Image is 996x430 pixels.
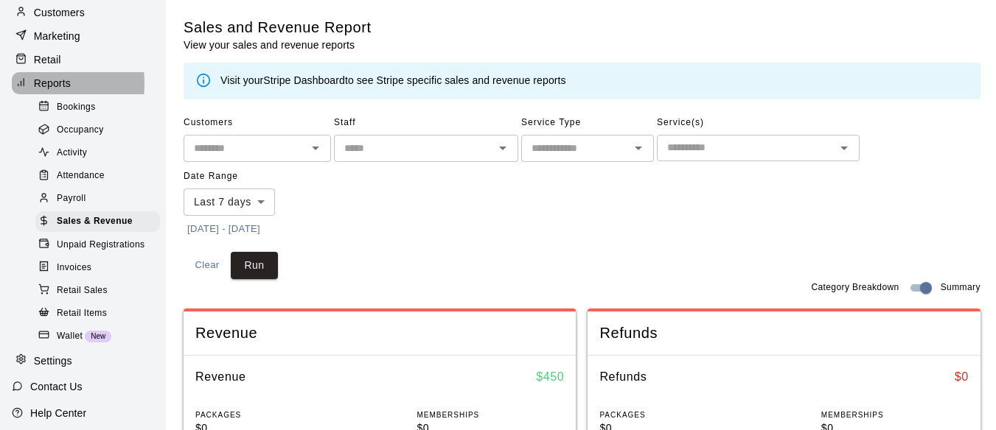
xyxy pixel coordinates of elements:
[35,96,166,119] a: Bookings
[35,279,166,302] a: Retail Sales
[184,252,231,279] button: Clear
[184,188,275,216] div: Last 7 days
[35,97,160,118] div: Bookings
[57,214,133,229] span: Sales & Revenue
[35,326,160,347] div: WalletNew
[35,233,166,256] a: Unpaid Registrations
[834,138,854,158] button: Open
[35,258,160,278] div: Invoices
[30,379,83,394] p: Contact Us
[35,188,160,209] div: Payroll
[941,281,981,295] span: Summary
[195,409,343,420] p: PACKAGES
[184,18,372,38] h5: Sales and Revenue Report
[521,111,654,135] span: Service Type
[955,367,969,387] h6: $ 0
[12,72,154,94] a: Reports
[12,49,154,71] a: Retail
[34,29,80,43] p: Marketing
[12,25,154,47] a: Marketing
[57,306,107,321] span: Retail Items
[231,252,278,279] button: Run
[57,191,86,206] span: Payroll
[195,323,564,343] span: Revenue
[57,261,91,275] span: Invoices
[35,166,160,186] div: Attendance
[628,138,649,158] button: Open
[85,332,111,340] span: New
[220,73,566,89] div: Visit your to see Stripe specific sales and revenue reports
[263,74,345,86] a: Stripe Dashboard
[35,302,166,325] a: Retail Items
[34,52,61,67] p: Retail
[57,329,83,344] span: Wallet
[599,409,747,420] p: PACKAGES
[599,367,647,387] h6: Refunds
[536,367,564,387] h6: $ 450
[12,1,154,24] a: Customers
[35,211,166,233] a: Sales & Revenue
[35,303,160,324] div: Retail Items
[35,281,160,301] div: Retail Sales
[35,165,166,188] a: Attendance
[12,350,154,372] a: Settings
[57,169,105,183] span: Attendance
[35,119,166,141] a: Occupancy
[35,325,166,348] a: WalletNew
[35,235,160,255] div: Unpaid Registrations
[35,120,160,141] div: Occupancy
[57,123,104,138] span: Occupancy
[657,111,860,135] span: Service(s)
[35,188,166,211] a: Payroll
[417,409,564,420] p: MEMBERSHIPS
[195,367,246,387] h6: Revenue
[35,142,166,165] a: Activity
[34,5,85,20] p: Customers
[35,143,160,163] div: Activity
[305,138,326,158] button: Open
[35,211,160,232] div: Sales & Revenue
[599,323,968,343] span: Refunds
[35,256,166,279] a: Invoices
[57,283,108,298] span: Retail Sales
[334,111,518,135] span: Staff
[57,100,96,115] span: Bookings
[821,409,969,420] p: MEMBERSHIPS
[57,238,144,253] span: Unpaid Registrations
[184,111,331,135] span: Customers
[184,38,372,52] p: View your sales and revenue reports
[811,281,899,295] span: Category Breakdown
[34,353,72,368] p: Settings
[492,138,513,158] button: Open
[184,218,264,241] button: [DATE] - [DATE]
[57,146,87,161] span: Activity
[184,165,313,188] span: Date Range
[34,76,71,91] p: Reports
[30,406,86,420] p: Help Center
